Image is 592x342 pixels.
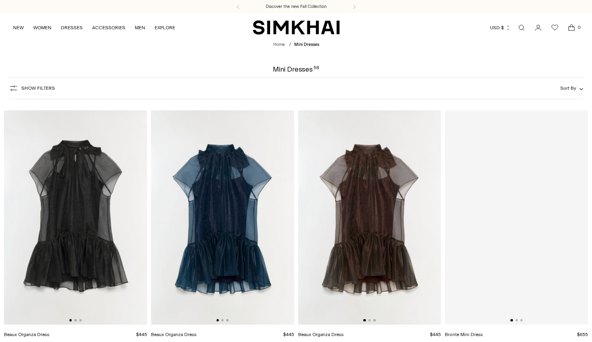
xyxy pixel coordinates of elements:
[266,4,327,10] a: Discover the new Fall Collection
[21,85,55,91] span: Show Filters
[13,19,24,36] a: NEW
[273,42,319,48] nav: breadcrumbs
[515,319,518,321] button: Go to slide 2
[490,19,511,36] button: USD $
[289,42,291,48] div: /
[547,20,563,36] a: Wishlist
[226,319,229,321] button: Go to slide 3
[363,319,366,321] button: Go to slide 1
[294,42,319,47] span: Mini Dresses
[520,319,522,321] button: Go to slide 3
[373,319,376,321] button: Go to slide 3
[61,19,83,36] a: DRESSES
[445,332,483,337] a: Bronte Mini Dress
[253,20,340,35] a: SIMKHAI
[368,319,371,321] button: Go to slide 2
[151,332,197,337] a: Beaux Organza Dress
[221,319,223,321] button: Go to slide 2
[79,319,81,321] button: Go to slide 3
[273,42,285,47] a: Home
[273,66,319,73] h1: Mini Dresses
[514,20,530,36] a: Open search modal
[511,319,513,321] button: Go to slide 1
[560,84,583,93] button: Sort By
[33,19,51,36] a: WOMEN
[9,82,55,94] button: Show Filters
[575,24,583,31] span: 0
[74,319,77,321] button: Go to slide 2
[155,19,175,36] a: EXPLORE
[314,66,319,73] div: 58
[564,20,579,36] a: Open cart modal
[4,332,49,337] a: Beaux Organza Dress
[135,19,145,36] a: MEN
[92,19,125,36] a: ACCESSORIES
[298,332,344,337] a: Beaux Organza Dress
[69,319,72,321] button: Go to slide 1
[4,110,147,325] img: Beaux Organza Dress
[216,319,219,321] button: Go to slide 1
[560,85,576,91] span: Sort By
[298,110,441,325] img: Beaux Organza Dress
[151,110,294,325] img: Beaux Organza Dress
[530,20,546,36] a: Go to the account page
